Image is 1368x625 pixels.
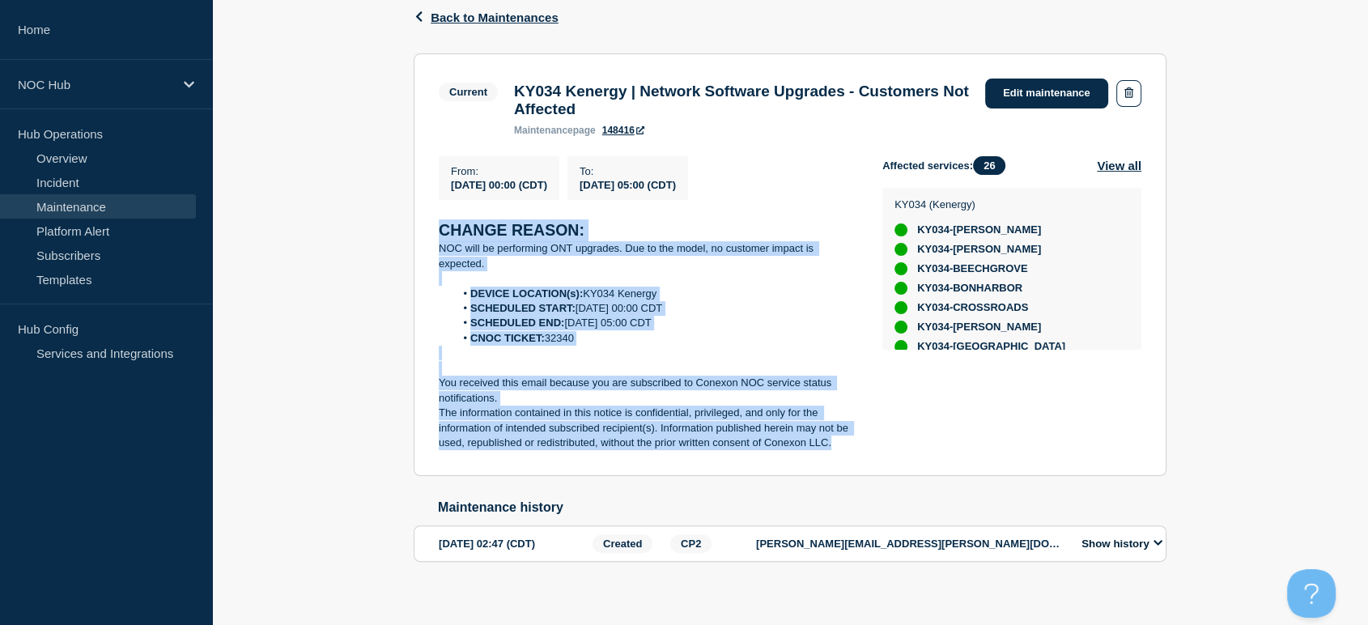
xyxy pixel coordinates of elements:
span: KY034-[PERSON_NAME] [917,223,1041,236]
a: 148416 [602,125,644,136]
div: up [894,340,907,353]
strong: DEVICE LOCATION(s): [470,287,583,300]
strong: SCHEDULED START: [470,302,576,314]
div: up [894,282,907,295]
p: From : [451,165,547,177]
div: up [894,243,907,256]
button: Show history [1077,537,1167,551]
span: maintenance [514,125,573,136]
span: Back to Maintenances [431,11,559,24]
button: View all [1097,156,1141,175]
li: KY034 Kenergy [455,287,857,301]
span: [DATE] 00:00 (CDT) [451,179,547,191]
span: Current [439,83,498,101]
span: KY034-BONHARBOR [917,282,1022,295]
li: [DATE] 00:00 CDT [455,301,857,316]
strong: CHANGE REASON: [439,221,584,239]
span: KY034-BEECHGROVE [917,262,1028,275]
p: KY034 (Kenergy) [894,198,1065,210]
span: CP2 [670,534,712,553]
div: up [894,301,907,314]
p: NOC Hub [18,78,173,91]
p: page [514,125,596,136]
strong: CNOC TICKET: [470,332,545,344]
li: 32340 [455,331,857,346]
p: To : [580,165,676,177]
div: up [894,262,907,275]
span: Affected services: [882,156,1013,175]
p: NOC will be performing ONT upgrades. Due to the model, no customer impact is expected. [439,241,856,271]
span: 26 [973,156,1005,175]
span: [DATE] 05:00 (CDT) [580,179,676,191]
div: [DATE] 02:47 (CDT) [439,534,588,553]
a: Edit maintenance [985,79,1108,108]
span: Created [593,534,652,553]
h3: KY034 Kenergy | Network Software Upgrades - Customers Not Affected [514,83,969,118]
span: KY034-CROSSROADS [917,301,1028,314]
p: The information contained in this notice is confidential, privileged, and only for the informatio... [439,406,856,450]
span: KY034-[PERSON_NAME] [917,243,1041,256]
li: [DATE] 05:00 CDT [455,316,857,330]
iframe: Help Scout Beacon - Open [1287,569,1336,618]
p: You received this email because you are subscribed to Conexon NOC service status notifications. [439,376,856,406]
div: up [894,223,907,236]
div: up [894,321,907,334]
span: KY034-[GEOGRAPHIC_DATA] [917,340,1065,353]
strong: SCHEDULED END: [470,317,564,329]
span: KY034-[PERSON_NAME] [917,321,1041,334]
h2: Maintenance history [438,500,1166,515]
p: [PERSON_NAME][EMAIL_ADDRESS][PERSON_NAME][DOMAIN_NAME] [756,538,1064,550]
button: Back to Maintenances [414,11,559,24]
